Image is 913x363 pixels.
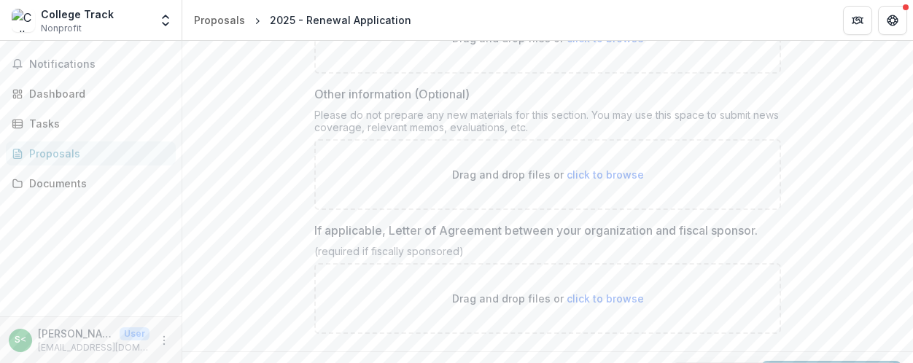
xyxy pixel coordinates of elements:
a: Documents [6,171,176,195]
div: Notifications-bottom-right [496,316,913,363]
a: Proposals [6,141,176,165]
div: 2025 - Renewal Application [270,12,411,28]
button: Partners [843,6,872,35]
a: Proposals [188,9,251,31]
p: Drag and drop files or [452,291,644,306]
div: Tasks [29,116,164,131]
a: Dashboard [6,82,176,106]
span: Notifications [29,58,170,71]
div: Proposals [194,12,245,28]
div: (required if fiscally sponsored) [314,245,781,263]
button: More [155,332,173,349]
div: Documents [29,176,164,191]
div: Suling Miller <ctgrantsadmin@collegetrack.org> [15,335,26,345]
nav: breadcrumb [188,9,417,31]
p: [EMAIL_ADDRESS][DOMAIN_NAME] [38,341,149,354]
p: User [120,327,149,340]
p: If applicable, Letter of Agreement between your organization and fiscal sponsor. [314,222,758,239]
span: click to browse [567,292,644,305]
a: Tasks [6,112,176,136]
p: Drag and drop files or [452,167,644,182]
button: Notifications [6,52,176,76]
div: Dashboard [29,86,164,101]
div: Please do not prepare any new materials for this section. You may use this space to submit news c... [314,109,781,139]
span: Nonprofit [41,22,82,35]
div: College Track [41,7,114,22]
img: College Track [12,9,35,32]
button: Open entity switcher [155,6,176,35]
button: Get Help [878,6,907,35]
p: [PERSON_NAME] <[EMAIL_ADDRESS][DOMAIN_NAME]> [38,326,114,341]
div: Proposals [29,146,164,161]
p: Other information (Optional) [314,85,470,103]
span: click to browse [567,168,644,181]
